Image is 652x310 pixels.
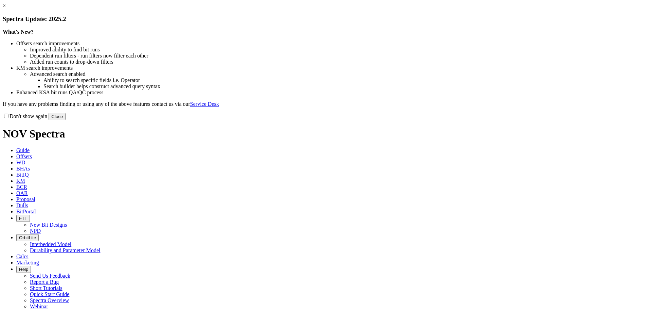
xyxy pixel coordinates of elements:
[19,235,36,240] span: OrbitLite
[16,202,28,208] span: Dulls
[49,113,66,120] button: Close
[16,153,32,159] span: Offsets
[19,267,28,272] span: Help
[30,222,67,228] a: New Bit Designs
[30,59,649,65] li: Added run counts to drop-down filters
[3,128,649,140] h1: NOV Spectra
[43,77,649,83] li: Ability to search specific fields i.e. Operator
[3,113,47,119] label: Don't show again
[30,241,71,247] a: Interbedded Model
[3,101,649,107] p: If you have any problems finding or using any of the above features contact us via our
[30,47,649,53] li: Improved ability to find bit runs
[30,304,48,309] a: Webinar
[3,15,649,23] h3: Spectra Update: 2025.2
[190,101,219,107] a: Service Desk
[30,279,59,285] a: Report a Bug
[16,166,30,172] span: BHAs
[30,71,649,77] li: Advanced search enabled
[30,297,69,303] a: Spectra Overview
[4,114,8,118] input: Don't show again
[16,172,29,178] span: BitIQ
[43,83,649,89] li: Search builder helps construct advanced query syntax
[16,160,25,165] span: WD
[30,228,41,234] a: NPD
[16,260,39,265] span: Marketing
[16,89,649,96] li: Enhanced KSA bit runs QA/QC process
[30,285,62,291] a: Short Tutorials
[16,147,30,153] span: Guide
[16,190,28,196] span: OAR
[30,53,649,59] li: Dependent run filters - run filters now filter each other
[16,40,649,47] li: Offsets search improvements
[16,196,35,202] span: Proposal
[30,291,69,297] a: Quick Start Guide
[16,254,29,259] span: Calcs
[16,209,36,214] span: BitPortal
[30,247,101,253] a: Durability and Parameter Model
[30,273,70,279] a: Send Us Feedback
[16,178,25,184] span: KM
[3,3,6,9] a: ×
[19,216,27,221] span: FTT
[16,184,27,190] span: BCR
[16,65,649,71] li: KM search improvements
[3,29,34,35] strong: What's New?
